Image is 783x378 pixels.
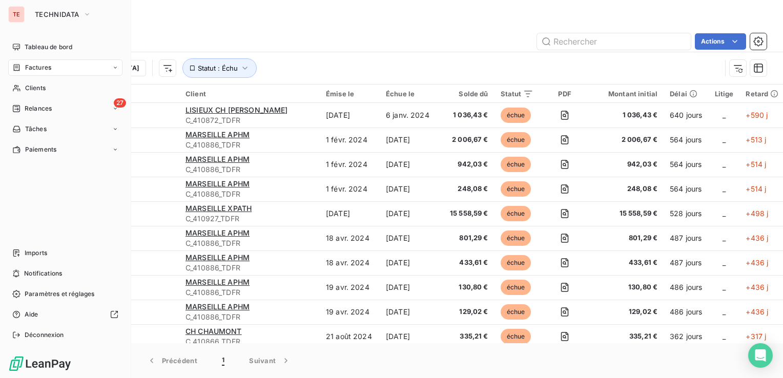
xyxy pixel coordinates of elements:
[186,179,250,188] span: MARSEILLE APHM
[35,10,79,18] span: TECHNIDATA
[186,140,314,150] span: C_410886_TDFR
[320,177,380,201] td: 1 févr. 2024
[380,300,439,324] td: [DATE]
[746,184,766,193] span: +514 j
[715,90,734,98] div: Litige
[182,58,257,78] button: Statut : Échu
[25,330,64,340] span: Déconnexion
[445,135,488,145] span: 2 006,67 €
[546,90,583,98] div: PDF
[723,234,726,242] span: _
[186,287,314,298] span: C_410886_TDFR
[186,337,314,347] span: C_410866_TDFR
[8,141,122,158] a: Paiements
[186,238,314,248] span: C_410886_TDFR
[664,250,708,275] td: 487 jours
[670,90,702,98] div: Délai
[501,304,531,320] span: échue
[24,269,62,278] span: Notifications
[320,103,380,128] td: [DATE]
[596,233,657,243] span: 801,29 €
[723,332,726,341] span: _
[8,59,122,76] a: Factures
[380,324,439,349] td: [DATE]
[501,181,531,197] span: échue
[445,159,488,170] span: 942,03 €
[501,90,534,98] div: Statut
[746,283,768,291] span: +436 j
[210,350,237,371] button: 1
[380,226,439,250] td: [DATE]
[596,258,657,268] span: 433,61 €
[320,226,380,250] td: 18 avr. 2024
[746,135,766,144] span: +513 j
[445,184,488,194] span: 248,08 €
[222,355,224,366] span: 1
[501,157,531,172] span: échue
[186,90,314,98] div: Client
[746,258,768,267] span: +436 j
[501,280,531,295] span: échue
[114,98,126,108] span: 27
[380,250,439,275] td: [DATE]
[320,300,380,324] td: 19 avr. 2024
[746,160,766,169] span: +514 j
[445,282,488,292] span: 130,80 €
[445,307,488,317] span: 129,02 €
[380,201,439,226] td: [DATE]
[596,208,657,219] span: 15 558,59 €
[746,307,768,316] span: +436 j
[445,208,488,219] span: 15 558,59 €
[445,331,488,342] span: 335,21 €
[25,104,52,113] span: Relances
[8,39,122,55] a: Tableau de bord
[25,43,72,52] span: Tableau de bord
[746,234,768,242] span: +436 j
[320,201,380,226] td: [DATE]
[664,103,708,128] td: 640 jours
[320,152,380,177] td: 1 févr. 2024
[664,128,708,152] td: 564 jours
[746,332,766,341] span: +317 j
[664,201,708,226] td: 528 jours
[186,204,252,213] span: MARSEILLE XPATH
[386,90,433,98] div: Échue le
[445,258,488,268] span: 433,61 €
[380,177,439,201] td: [DATE]
[186,312,314,322] span: C_410886_TDFR
[186,302,250,311] span: MARSEILLE APHM
[664,324,708,349] td: 362 jours
[501,329,531,344] span: échue
[723,184,726,193] span: _
[501,108,531,123] span: échue
[596,90,657,98] div: Montant initial
[25,310,38,319] span: Aide
[445,90,488,98] div: Solde dû
[25,83,46,93] span: Clients
[596,110,657,120] span: 1 036,43 €
[723,111,726,119] span: _
[186,164,314,175] span: C_410886_TDFR
[326,90,374,98] div: Émise le
[537,33,691,50] input: Rechercher
[445,110,488,120] span: 1 036,43 €
[186,130,250,139] span: MARSEILLE APHM
[380,103,439,128] td: 6 janv. 2024
[664,177,708,201] td: 564 jours
[8,80,122,96] a: Clients
[695,33,746,50] button: Actions
[596,159,657,170] span: 942,03 €
[8,306,122,323] a: Aide
[320,128,380,152] td: 1 févr. 2024
[186,263,314,273] span: C_410886_TDFR
[186,106,288,114] span: LISIEUX CH [PERSON_NAME]
[723,307,726,316] span: _
[380,152,439,177] td: [DATE]
[8,121,122,137] a: Tâches
[723,160,726,169] span: _
[198,64,238,72] span: Statut : Échu
[746,90,778,98] div: Retard
[664,152,708,177] td: 564 jours
[186,115,314,125] span: C_410872_TDFR
[723,258,726,267] span: _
